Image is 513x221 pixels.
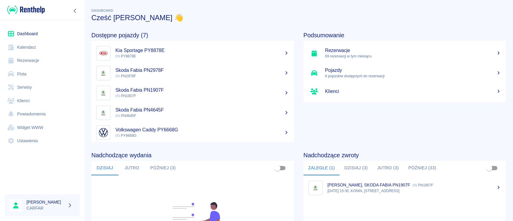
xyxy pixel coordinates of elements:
a: Dashboard [5,27,80,41]
img: Image [98,107,109,118]
p: 8 pojazdów dostępnych do rezerwacji [325,73,501,79]
a: Pojazdy8 pojazdów dostępnych do rezerwacji [304,63,506,83]
img: Image [98,87,109,99]
a: Widget WWW [5,121,80,134]
button: Dzisiaj (3) [340,161,373,175]
p: PN1907F [413,183,433,187]
a: Rezerwacje69 rezerwacji w tym miesiącu [304,43,506,63]
h5: Skoda Fabia PN1907F [115,87,289,93]
a: Ustawienia [5,134,80,148]
h5: Volkswagen Caddy PY6668G [115,127,289,133]
span: PN4645F [115,114,136,118]
a: Image[PERSON_NAME], SKODA FABIA PN1907F PN1907F[DATE] 15:30, KONIN, [STREET_ADDRESS] [304,178,506,198]
a: Klienci [5,94,80,108]
a: ImageKia Sportage PY8878E PY8878E [91,43,294,63]
button: Jutro [118,161,145,175]
a: Serwisy [5,81,80,94]
img: Image [98,48,109,59]
p: [PERSON_NAME], SKODA FABIA PN1907F [328,183,410,187]
h5: Klienci [325,88,501,94]
a: Powiadomienia [5,107,80,121]
button: Dzisiaj [91,161,118,175]
img: Image [98,127,109,138]
button: Zwiń nawigację [71,7,80,15]
h5: Skoda Fabia PN4645F [115,107,289,113]
h4: Podsumowanie [304,32,506,39]
a: ImageVolkswagen Caddy PY6668G PY6668G [91,123,294,143]
span: Dashboard [91,9,113,12]
h5: Rezerwacje [325,48,501,54]
span: Pokaż przypisane tylko do mnie [484,162,495,174]
img: Image [98,67,109,79]
a: ImageSkoda Fabia PN4645F PN4645F [91,103,294,123]
h5: Pojazdy [325,67,501,73]
h4: Nadchodzące zwroty [304,152,506,159]
p: 69 rezerwacji w tym miesiącu [325,54,501,59]
a: Rezerwacje [5,54,80,67]
span: PY8878E [115,54,136,58]
a: Klienci [304,83,506,100]
p: CARFAR [26,205,65,211]
img: Renthelp logo [7,5,45,15]
img: Image [310,182,321,194]
span: PN1907F [115,94,136,98]
h4: Nadchodzące wydania [91,152,294,159]
h6: [PERSON_NAME] [26,199,65,205]
a: Renthelp logo [5,5,45,15]
span: PN2978F [115,74,136,78]
button: Później (33) [404,161,441,175]
a: ImageSkoda Fabia PN1907F PN1907F [91,83,294,103]
h3: Cześć [PERSON_NAME] 👋 [91,14,506,22]
a: ImageSkoda Fabia PN2978F PN2978F [91,63,294,83]
p: [DATE] 15:30, KONIN, [STREET_ADDRESS] [328,188,501,194]
button: Zaległe (1) [304,161,340,175]
a: Flota [5,67,80,81]
h5: Kia Sportage PY8878E [115,48,289,54]
span: PY6668G [115,134,136,138]
button: Później (3) [145,161,181,175]
h5: Skoda Fabia PN2978F [115,67,289,73]
button: Jutro (3) [372,161,403,175]
h4: Dostępne pojazdy (7) [91,32,294,39]
a: Kalendarz [5,41,80,54]
span: Pokaż przypisane tylko do mnie [272,162,283,174]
